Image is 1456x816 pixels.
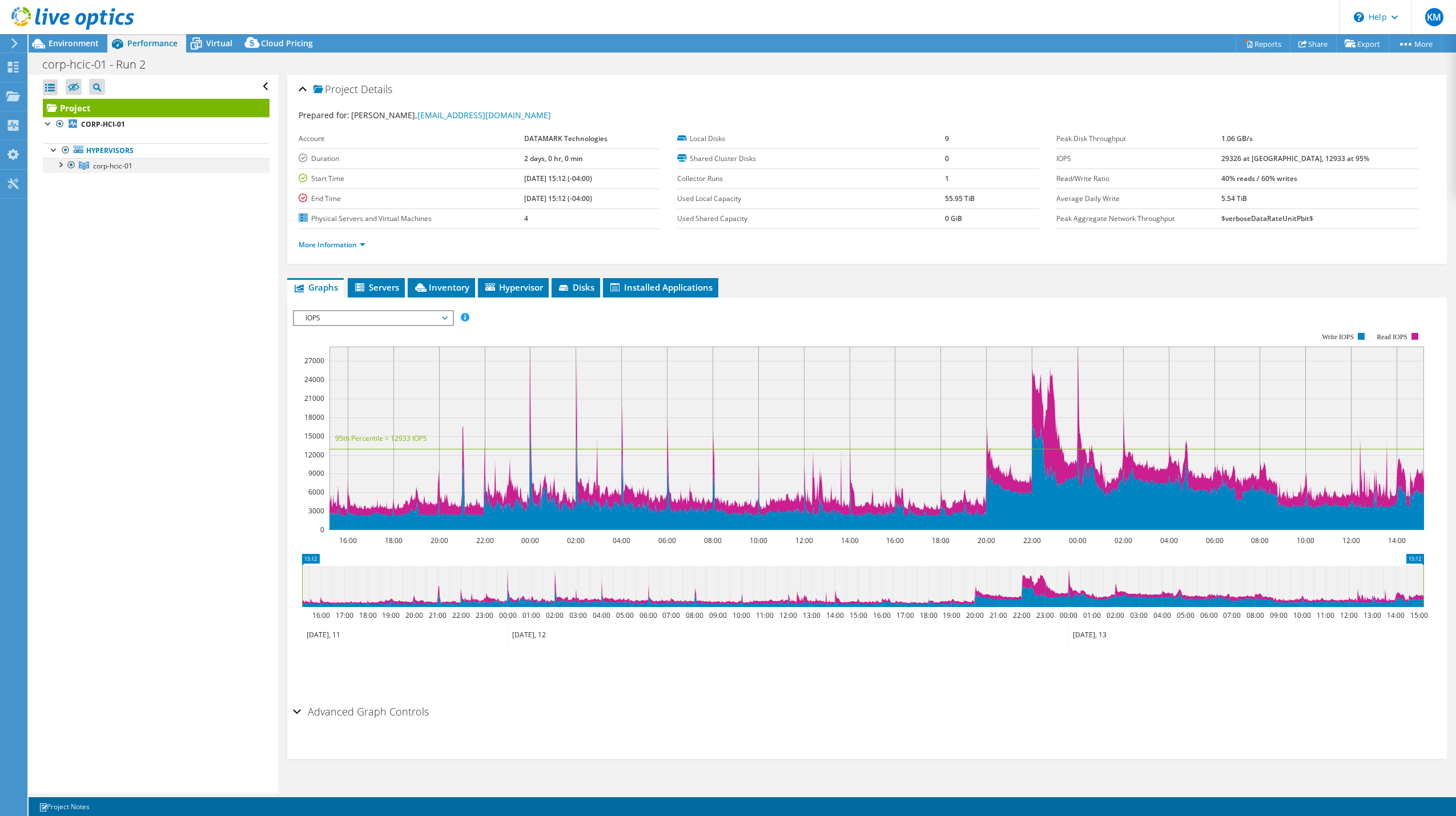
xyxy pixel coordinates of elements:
b: 1.06 GB/s [1221,134,1253,143]
label: Average Daily Write [1056,193,1221,204]
span: KM [1425,8,1443,26]
text: 14:00 [1386,610,1404,620]
span: Performance [127,38,178,49]
b: 29326 at [GEOGRAPHIC_DATA], 12933 at 95% [1221,154,1369,163]
text: 04:00 [1153,610,1171,620]
text: 08:00 [703,536,721,545]
text: 20:00 [430,536,448,545]
text: 11:00 [1316,610,1334,620]
span: Inventory [413,282,469,293]
label: Local Disks [677,133,945,144]
b: 0 [945,154,949,163]
text: 22:00 [1012,610,1030,620]
b: $verboseDataRateUnitPbit$ [1221,214,1313,223]
label: Used Local Capacity [677,193,945,204]
a: Export [1336,35,1389,53]
text: 16:00 [872,610,890,620]
text: 21:00 [428,610,446,620]
text: 20:00 [966,610,983,620]
text: 10:00 [732,610,750,620]
text: 02:00 [1106,610,1124,620]
text: 18:00 [919,610,937,620]
text: 3000 [308,506,324,516]
text: 09:00 [709,610,726,620]
label: Collector Runs [677,173,945,184]
text: 04:00 [612,536,630,545]
text: 19:00 [381,610,399,620]
text: 08:00 [1246,610,1264,620]
h2: Advanced Graph Controls [293,700,429,723]
b: 4 [524,214,528,223]
text: 0 [320,525,324,534]
text: 02:00 [1114,536,1132,545]
text: 20:00 [405,610,423,620]
label: Used Shared Capacity [677,213,945,224]
text: 18:00 [931,536,949,545]
text: 12:00 [779,610,797,620]
span: Project [313,84,358,95]
text: 21000 [304,393,324,403]
text: 12:00 [795,536,813,545]
label: Shared Cluster Disks [677,153,945,164]
text: 14:00 [826,610,843,620]
span: Virtual [206,38,232,49]
text: 22:00 [1023,536,1040,545]
b: [DATE] 15:12 (-04:00) [524,194,592,203]
a: Share [1290,35,1337,53]
text: 03:00 [569,610,586,620]
text: 13:00 [802,610,820,620]
a: corp-hcic-01 [43,158,270,173]
label: Prepared for: [299,110,349,120]
text: 13:00 [1363,610,1381,620]
text: 02:00 [566,536,584,545]
text: 22:00 [452,610,469,620]
text: 9000 [308,468,324,478]
text: 18:00 [384,536,402,545]
text: Read IOPS [1377,333,1407,341]
b: 5.54 TiB [1221,194,1247,203]
a: More Information [299,240,365,250]
label: Peak Aggregate Network Throughput [1056,213,1221,224]
text: 16:00 [886,536,903,545]
b: DATAMARK Technologies [524,134,608,143]
b: 2 days, 0 hr, 0 min [524,154,583,163]
span: Environment [49,38,99,49]
text: 23:00 [475,610,493,620]
text: 02:00 [545,610,563,620]
text: 21:00 [989,610,1007,620]
text: 12:00 [1342,536,1360,545]
text: 00:00 [521,536,538,545]
label: End Time [299,193,525,204]
text: 04:00 [1160,536,1177,545]
text: 17:00 [896,610,914,620]
span: IOPS [300,311,447,325]
a: CORP-HCI-01 [43,117,270,132]
text: 04:00 [592,610,610,620]
text: 6000 [308,487,324,497]
text: 11:00 [755,610,773,620]
text: 18:00 [359,610,376,620]
text: 14:00 [840,536,858,545]
text: 22:00 [476,536,493,545]
a: More [1389,35,1442,53]
label: Start Time [299,173,525,184]
text: 09:00 [1269,610,1287,620]
text: 00:00 [498,610,516,620]
text: 08:00 [1250,536,1268,545]
span: Installed Applications [609,282,713,293]
text: 00:00 [1068,536,1086,545]
text: 05:00 [616,610,633,620]
text: 08:00 [685,610,703,620]
a: Hypervisors [43,143,270,158]
text: 01:00 [1083,610,1100,620]
b: 0 GiB [945,214,962,223]
text: 00:00 [1059,610,1077,620]
text: 20:00 [977,536,995,545]
b: 1 [945,174,949,183]
text: 06:00 [1205,536,1223,545]
h1: corp-hcic-01 - Run 2 [37,58,163,71]
span: Cloud Pricing [261,38,313,49]
svg: \n [1354,12,1364,22]
text: 06:00 [658,536,675,545]
b: CORP-HCI-01 [81,119,125,129]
